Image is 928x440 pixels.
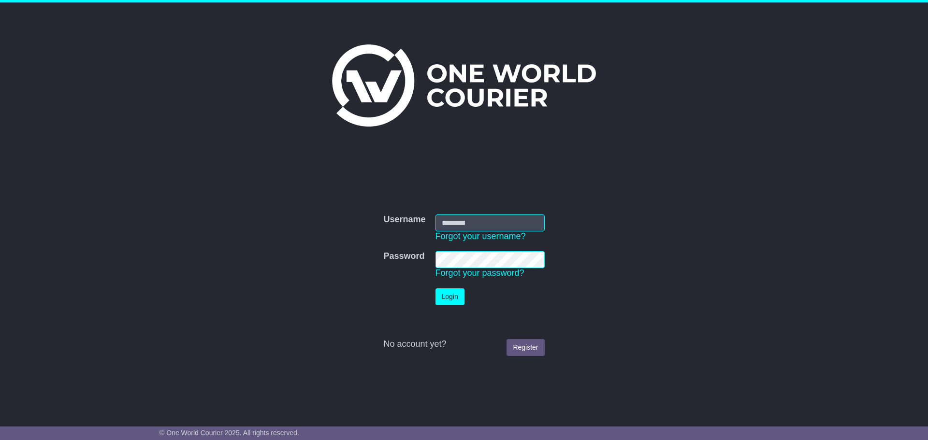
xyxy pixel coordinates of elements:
img: One World [332,44,596,127]
a: Forgot your username? [435,231,526,241]
button: Login [435,288,464,305]
a: Register [507,339,544,356]
label: Password [383,251,424,262]
a: Forgot your password? [435,268,524,278]
span: © One World Courier 2025. All rights reserved. [159,429,299,437]
div: No account yet? [383,339,544,350]
label: Username [383,214,425,225]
